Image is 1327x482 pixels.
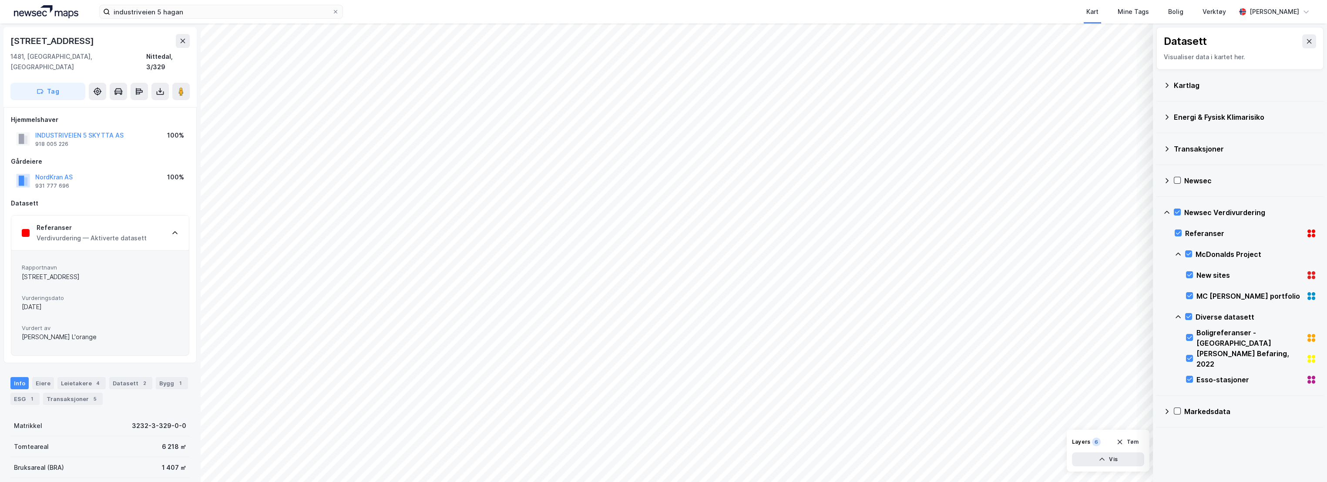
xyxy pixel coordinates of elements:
[14,462,64,473] div: Bruksareal (BRA)
[1196,249,1317,260] div: McDonalds Project
[10,393,40,405] div: ESG
[37,222,147,233] div: Referanser
[156,377,188,389] div: Bygg
[162,442,186,452] div: 6 218 ㎡
[32,377,54,389] div: Eiere
[1250,7,1299,17] div: [PERSON_NAME]
[14,5,78,18] img: logo.a4113a55bc3d86da70a041830d287a7e.svg
[1164,52,1316,62] div: Visualiser data i kartet her.
[35,182,69,189] div: 931 777 696
[1196,312,1317,322] div: Diverse datasett
[22,264,178,271] span: Rapportnavn
[176,379,185,388] div: 1
[1118,7,1149,17] div: Mine Tags
[1196,291,1303,301] div: MC [PERSON_NAME] portfolio
[1283,440,1327,482] div: Kontrollprogram for chat
[1174,112,1317,122] div: Energi & Fysisk Klimarisiko
[22,332,178,342] div: [PERSON_NAME] L'orange
[11,156,189,167] div: Gårdeiere
[1092,438,1101,446] div: 6
[1196,270,1303,280] div: New sites
[91,394,99,403] div: 5
[1111,435,1144,449] button: Tøm
[94,379,102,388] div: 4
[22,302,178,312] div: [DATE]
[10,34,96,48] div: [STREET_ADDRESS]
[1174,80,1317,91] div: Kartlag
[1203,7,1226,17] div: Verktøy
[11,115,189,125] div: Hjemmelshaver
[10,51,146,72] div: 1481, [GEOGRAPHIC_DATA], [GEOGRAPHIC_DATA]
[43,393,103,405] div: Transaksjoner
[1174,144,1317,154] div: Transaksjoner
[1184,207,1317,218] div: Newsec Verdivurdering
[1196,327,1303,348] div: Boligreferanser - [GEOGRAPHIC_DATA]
[22,294,178,302] span: Vurderingsdato
[1184,175,1317,186] div: Newsec
[1086,7,1099,17] div: Kart
[22,272,178,282] div: [STREET_ADDRESS]
[110,5,332,18] input: Søk på adresse, matrikkel, gårdeiere, leietakere eller personer
[14,442,49,452] div: Tomteareal
[132,421,186,431] div: 3232-3-329-0-0
[14,421,42,431] div: Matrikkel
[109,377,152,389] div: Datasett
[11,198,189,209] div: Datasett
[167,172,184,182] div: 100%
[1283,440,1327,482] iframe: Chat Widget
[1196,348,1303,369] div: [PERSON_NAME] Befaring, 2022
[22,324,178,332] span: Vurdert av
[146,51,190,72] div: Nittedal, 3/329
[27,394,36,403] div: 1
[140,379,149,388] div: 2
[10,83,85,100] button: Tag
[162,462,186,473] div: 1 407 ㎡
[57,377,106,389] div: Leietakere
[1185,228,1303,239] div: Referanser
[1184,406,1317,417] div: Markedsdata
[1072,438,1090,445] div: Layers
[1168,7,1183,17] div: Bolig
[1164,34,1207,48] div: Datasett
[167,130,184,141] div: 100%
[1072,452,1144,466] button: Vis
[35,141,68,148] div: 918 005 226
[37,233,147,243] div: Verdivurdering — Aktiverte datasett
[1196,374,1303,385] div: Esso-stasjoner
[10,377,29,389] div: Info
